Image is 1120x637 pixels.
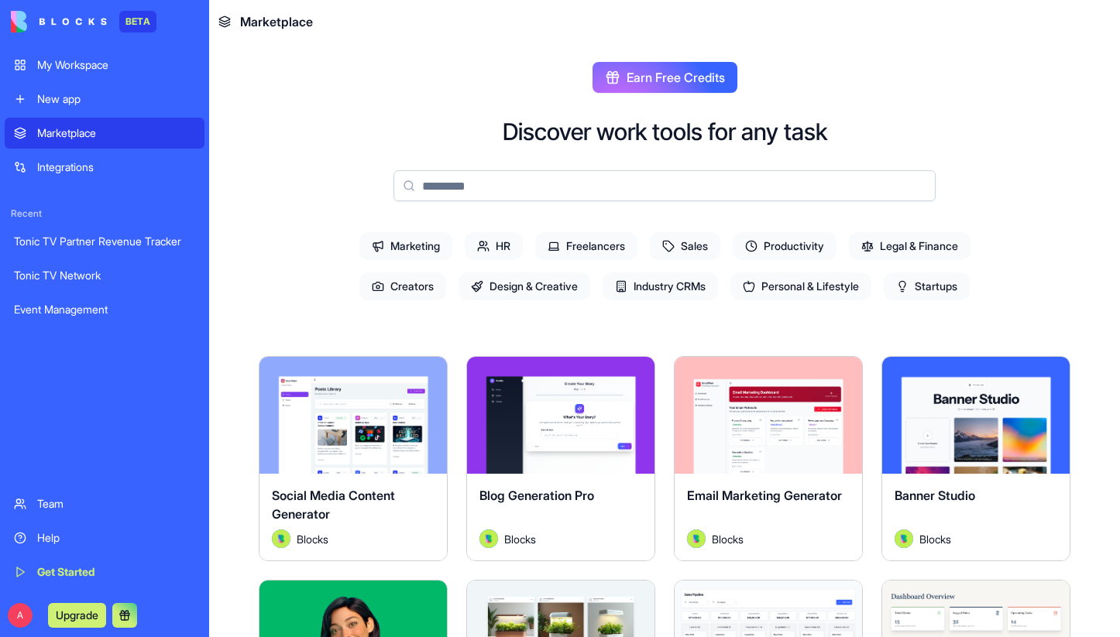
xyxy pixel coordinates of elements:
img: Avatar [479,529,498,548]
span: Marketplace [240,12,313,31]
a: Team [5,488,204,519]
button: Upgrade [48,603,106,628]
span: Earn Free Credits [627,68,725,87]
a: New app [5,84,204,115]
a: Banner StudioAvatarBlocks [881,356,1070,561]
span: Social Media Content Generator [272,488,395,522]
a: Social Media Content GeneratorAvatarBlocks [259,356,448,561]
a: Email Marketing GeneratorAvatarBlocks [674,356,863,561]
span: Legal & Finance [849,232,971,260]
span: Recent [5,207,204,220]
span: Startups [884,272,970,300]
div: Event Management [14,302,195,317]
a: Blog Generation ProAvatarBlocks [466,356,655,561]
button: Earn Free Credits [593,62,737,93]
span: Design & Creative [459,272,590,300]
img: Avatar [895,529,913,548]
a: Event Management [5,294,204,325]
span: Banner Studio [895,488,975,503]
span: Sales [650,232,720,260]
div: Integrations [37,159,195,175]
div: Team [37,496,195,512]
span: Blocks [504,531,536,547]
a: Get Started [5,557,204,587]
a: Help [5,522,204,553]
span: Creators [359,272,446,300]
span: Marketing [359,232,452,260]
a: My Workspace [5,50,204,80]
div: My Workspace [37,57,195,73]
a: Tonic TV Network [5,260,204,291]
span: Blocks [712,531,744,547]
a: Upgrade [48,607,106,622]
div: Help [37,530,195,546]
a: Marketplace [5,118,204,149]
div: BETA [119,11,156,33]
span: Personal & Lifestyle [730,272,871,300]
img: Avatar [272,529,290,548]
span: HR [465,232,523,260]
div: Tonic TV Network [14,268,195,283]
span: Blocks [919,531,951,547]
a: Integrations [5,152,204,183]
a: Tonic TV Partner Revenue Tracker [5,226,204,257]
h2: Discover work tools for any task [503,118,827,146]
span: Industry CRMs [603,272,718,300]
span: Blog Generation Pro [479,488,594,503]
div: Tonic TV Partner Revenue Tracker [14,234,195,249]
span: Email Marketing Generator [687,488,842,503]
span: A [8,603,33,628]
div: Marketplace [37,125,195,141]
div: New app [37,91,195,107]
img: Avatar [687,529,706,548]
span: Blocks [297,531,328,547]
a: BETA [11,11,156,33]
div: Get Started [37,564,195,580]
span: Freelancers [535,232,637,260]
img: logo [11,11,107,33]
span: Productivity [733,232,837,260]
